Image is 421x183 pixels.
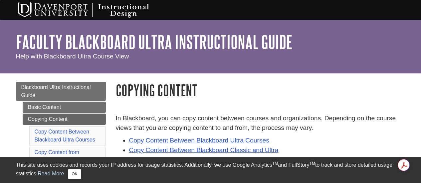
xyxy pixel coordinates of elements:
[68,169,81,179] button: Close
[116,82,405,99] h1: Copying Content
[116,114,405,133] p: In Blackboard, you can copy content between courses and organizations. Depending on the course vi...
[16,32,293,52] a: Faculty Blackboard Ultra Instructional Guide
[310,161,315,166] sup: TM
[16,82,106,101] a: Blackboard Ultra Instructional Guide
[38,171,64,176] a: Read More
[23,114,106,125] a: Copying Content
[21,84,91,98] span: Blackboard Ultra Instructional Guide
[13,2,172,18] img: Davenport University Instructional Design
[35,129,95,142] a: Copy Content Between Blackboard Ultra Courses
[129,146,279,153] a: Copy Content Between Blackboard Classic and Ultra
[272,161,278,166] sup: TM
[16,161,405,179] div: This site uses cookies and records your IP address for usage statistics. Additionally, we use Goo...
[16,53,129,60] span: Help with Blackboard Ultra Course View
[23,102,106,113] a: Basic Content
[129,156,343,163] a: Recommendations When Copying Content from Blackboard Classic to Ultra
[35,149,99,163] a: Copy Content from Blackboard Classic to Ultra
[129,137,269,144] a: Copy Content Between Blackboard Ultra Courses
